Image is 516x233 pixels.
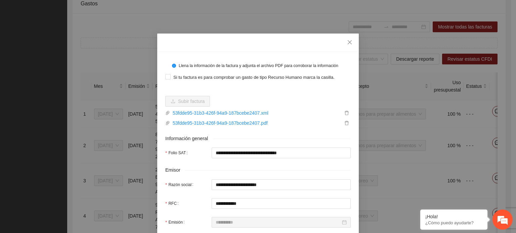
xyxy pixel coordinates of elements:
[165,198,181,209] label: RFC:
[212,179,351,190] input: Razón social:
[343,111,350,115] span: delete
[172,64,176,68] span: info-circle
[165,96,210,107] button: uploadSubir factura
[165,166,185,174] span: Emisor
[165,217,187,228] label: Emisión:
[341,34,359,52] button: Close
[212,198,351,209] input: RFC:
[343,121,350,125] span: delete
[39,77,93,145] span: Estamos en línea.
[35,34,113,43] div: Chatee con nosotros ahora
[165,179,196,190] label: Razón social:
[212,148,351,158] input: Folio SAT:
[425,214,482,219] div: ¡Hola!
[110,3,126,19] div: Minimizar ventana de chat en vivo
[347,40,352,45] span: close
[165,111,170,115] span: paper-clip
[165,121,170,125] span: paper-clip
[425,220,482,225] p: ¿Cómo puedo ayudarte?
[343,109,351,117] button: delete
[170,109,343,117] a: 53fdde95-31b3-426f-94a9-187bcebe2407.xml
[165,135,213,142] span: Información general
[179,63,346,69] div: Llena la información de la factura y adjunta el archivo PDF para corroborar la información
[170,119,343,127] a: 53fdde95-31b3-426f-94a9-187bcebe2407.pdf
[165,99,210,104] span: uploadSubir factura
[343,119,351,127] button: delete
[216,219,341,226] input: Emisión:
[3,159,128,182] textarea: Escriba su mensaje y pulse “Intro”
[165,148,190,158] label: Folio SAT:
[171,74,337,81] span: Si tu factura es para comprobar un gasto de tipo Recurso Humano marca la casilla.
